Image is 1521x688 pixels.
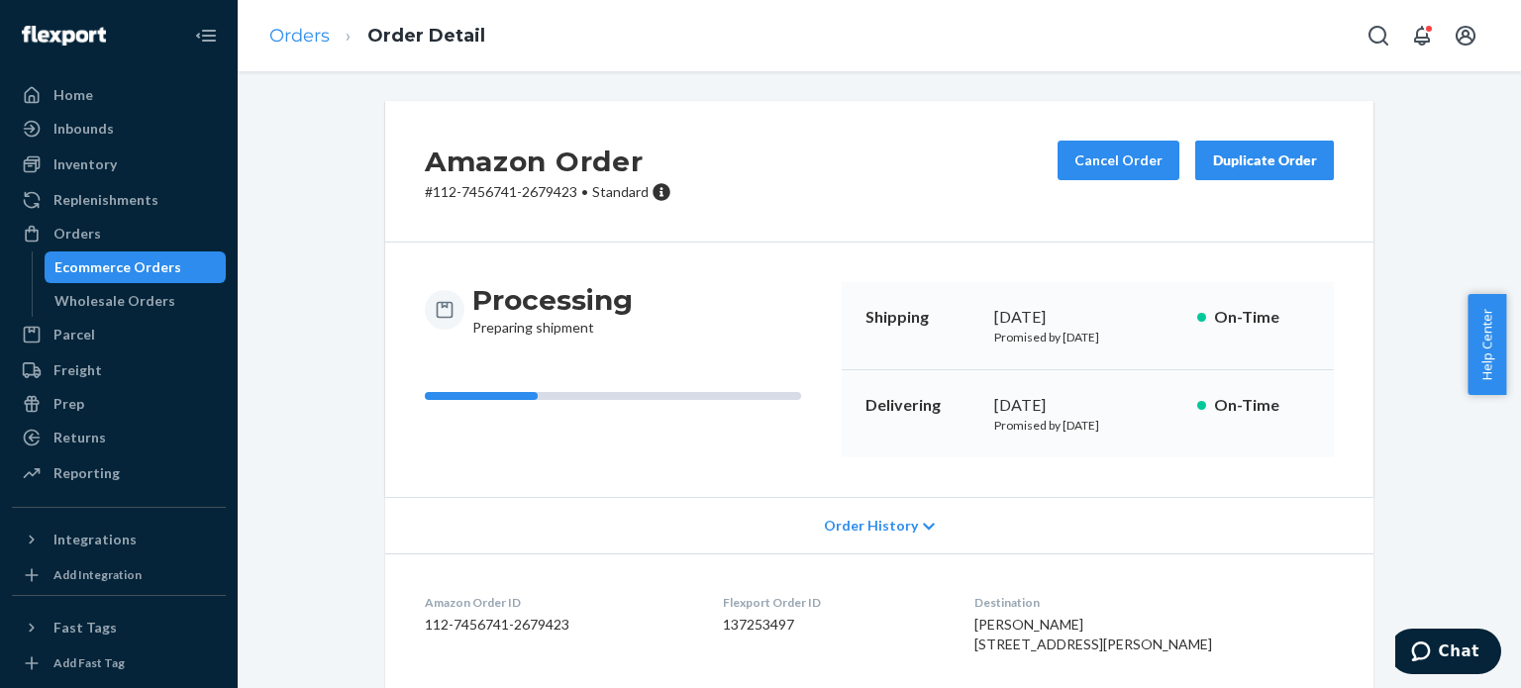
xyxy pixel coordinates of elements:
[472,282,633,338] div: Preparing shipment
[12,319,226,350] a: Parcel
[45,251,227,283] a: Ecommerce Orders
[12,457,226,489] a: Reporting
[1446,16,1485,55] button: Open account menu
[186,16,226,55] button: Close Navigation
[53,190,158,210] div: Replenishments
[425,141,671,182] h2: Amazon Order
[53,325,95,344] div: Parcel
[974,616,1212,652] span: [PERSON_NAME] [STREET_ADDRESS][PERSON_NAME]
[581,183,588,200] span: •
[994,329,1181,345] p: Promised by [DATE]
[1212,150,1317,170] div: Duplicate Order
[12,148,226,180] a: Inventory
[994,306,1181,329] div: [DATE]
[53,654,125,671] div: Add Fast Tag
[1058,141,1179,180] button: Cancel Order
[12,113,226,145] a: Inbounds
[22,26,106,46] img: Flexport logo
[425,182,671,202] p: # 112-7456741-2679423
[12,422,226,453] a: Returns
[53,463,120,483] div: Reporting
[367,25,485,47] a: Order Detail
[994,417,1181,434] p: Promised by [DATE]
[723,594,943,611] dt: Flexport Order ID
[53,119,114,139] div: Inbounds
[53,224,101,244] div: Orders
[12,651,226,675] a: Add Fast Tag
[1214,306,1310,329] p: On-Time
[1395,629,1501,678] iframe: Opens a widget where you can chat to one of our agents
[425,615,691,635] dd: 112-7456741-2679423
[865,394,978,417] p: Delivering
[53,566,142,583] div: Add Integration
[53,428,106,447] div: Returns
[53,360,102,380] div: Freight
[723,615,943,635] dd: 137253497
[472,282,633,318] h3: Processing
[54,257,181,277] div: Ecommerce Orders
[45,285,227,317] a: Wholesale Orders
[12,218,226,249] a: Orders
[253,7,501,65] ol: breadcrumbs
[12,184,226,216] a: Replenishments
[12,524,226,555] button: Integrations
[824,516,918,536] span: Order History
[1359,16,1398,55] button: Open Search Box
[12,354,226,386] a: Freight
[865,306,978,329] p: Shipping
[425,594,691,611] dt: Amazon Order ID
[12,612,226,643] button: Fast Tags
[12,563,226,587] a: Add Integration
[1468,294,1506,395] button: Help Center
[974,594,1334,611] dt: Destination
[994,394,1181,417] div: [DATE]
[53,85,93,105] div: Home
[12,79,226,111] a: Home
[1195,141,1334,180] button: Duplicate Order
[53,154,117,174] div: Inventory
[1402,16,1442,55] button: Open notifications
[54,291,175,311] div: Wholesale Orders
[269,25,330,47] a: Orders
[12,388,226,420] a: Prep
[592,183,649,200] span: Standard
[53,530,137,549] div: Integrations
[53,618,117,638] div: Fast Tags
[1214,394,1310,417] p: On-Time
[53,394,84,414] div: Prep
